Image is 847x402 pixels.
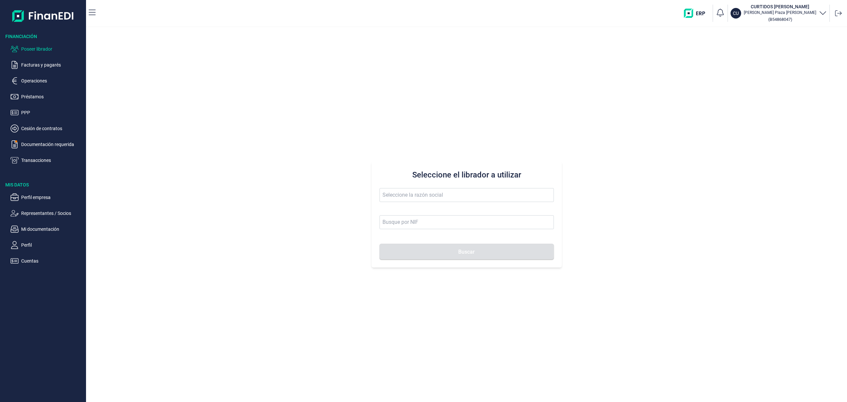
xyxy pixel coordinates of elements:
p: Documentación requerida [21,140,83,148]
button: Perfil [11,241,83,249]
p: Cuentas [21,257,83,265]
button: Cuentas [11,257,83,265]
h3: Seleccione el librador a utilizar [379,170,554,180]
img: erp [684,9,710,18]
input: Seleccione la razón social [379,188,554,202]
p: PPP [21,109,83,117]
button: PPP [11,109,83,117]
p: Transacciones [21,156,83,164]
p: Poseer librador [21,45,83,53]
p: Facturas y pagarés [21,61,83,69]
button: CUCURTIDOS [PERSON_NAME][PERSON_NAME] Plaza [PERSON_NAME](B54868047) [731,3,827,23]
p: CU [733,10,739,17]
button: Cesión de contratos [11,125,83,132]
button: Facturas y pagarés [11,61,83,69]
p: Perfil empresa [21,193,83,201]
p: Préstamos [21,93,83,101]
p: Operaciones [21,77,83,85]
button: Préstamos [11,93,83,101]
button: Representantes / Socios [11,209,83,217]
p: Cesión de contratos [21,125,83,132]
small: Copiar cif [768,17,792,22]
p: Perfil [21,241,83,249]
button: Operaciones [11,77,83,85]
button: Transacciones [11,156,83,164]
p: Mi documentación [21,225,83,233]
button: Buscar [379,244,554,260]
p: [PERSON_NAME] Plaza [PERSON_NAME] [744,10,816,15]
h3: CURTIDOS [PERSON_NAME] [744,3,816,10]
p: Representantes / Socios [21,209,83,217]
button: Documentación requerida [11,140,83,148]
button: Mi documentación [11,225,83,233]
input: Busque por NIF [379,215,554,229]
span: Buscar [458,249,475,254]
button: Perfil empresa [11,193,83,201]
img: Logo de aplicación [12,5,74,26]
button: Poseer librador [11,45,83,53]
